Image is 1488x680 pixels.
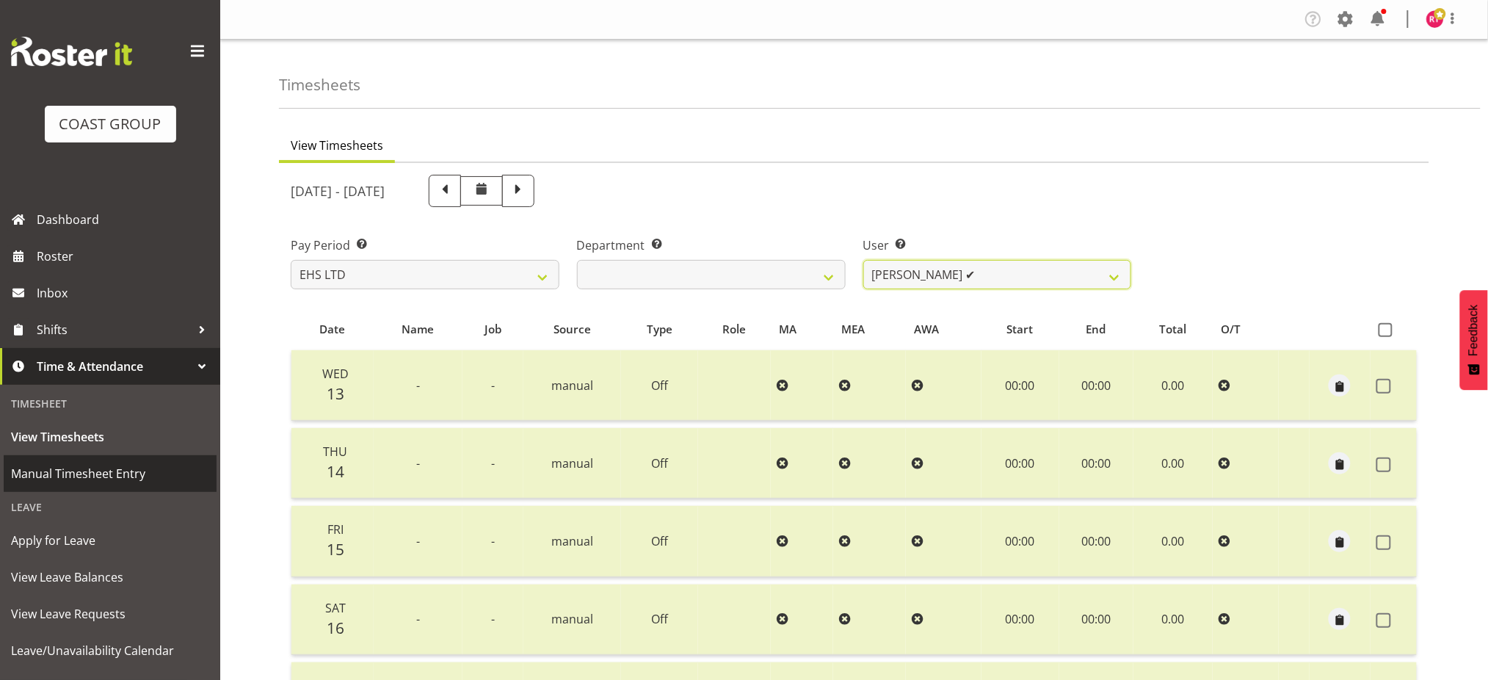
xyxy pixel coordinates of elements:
[11,529,209,551] span: Apply for Leave
[59,113,161,135] div: COAST GROUP
[11,37,132,66] img: Rosterit website logo
[320,321,346,338] span: Date
[37,209,213,231] span: Dashboard
[491,455,495,471] span: -
[4,492,217,522] div: Leave
[981,506,1059,576] td: 00:00
[327,461,344,482] span: 14
[484,321,501,338] span: Job
[327,539,344,560] span: 15
[324,444,348,460] span: Thu
[551,533,593,549] span: manual
[4,419,217,455] a: View Timesheets
[416,611,420,627] span: -
[11,640,209,662] span: Leave/Unavailability Calendar
[863,236,1132,254] label: User
[554,321,591,338] span: Source
[4,388,217,419] div: Timesheet
[11,426,209,448] span: View Timesheets
[621,506,698,576] td: Off
[4,596,217,632] a: View Leave Requests
[1133,428,1213,499] td: 0.00
[1059,428,1133,499] td: 00:00
[416,377,420,394] span: -
[4,559,217,596] a: View Leave Balances
[291,183,385,199] h5: [DATE] - [DATE]
[327,618,344,638] span: 16
[402,321,435,338] span: Name
[551,611,593,627] span: manual
[1426,10,1444,28] img: reuben-thomas8009.jpg
[841,321,865,338] span: MEA
[621,350,698,421] td: Off
[551,377,593,394] span: manual
[11,463,209,485] span: Manual Timesheet Entry
[4,632,217,669] a: Leave/Unavailability Calendar
[37,355,191,377] span: Time & Attendance
[11,603,209,625] span: View Leave Requests
[1133,585,1213,655] td: 0.00
[1059,350,1133,421] td: 00:00
[1059,585,1133,655] td: 00:00
[1222,321,1241,338] span: O/T
[279,76,360,93] h4: Timesheets
[325,600,346,616] span: Sat
[981,428,1059,499] td: 00:00
[551,455,593,471] span: manual
[621,585,698,655] td: Off
[416,533,420,549] span: -
[577,236,846,254] label: Department
[416,455,420,471] span: -
[37,282,213,304] span: Inbox
[981,585,1059,655] td: 00:00
[1059,506,1133,576] td: 00:00
[491,377,495,394] span: -
[327,521,344,538] span: Fri
[37,245,213,267] span: Roster
[621,428,698,499] td: Off
[491,611,495,627] span: -
[1086,321,1106,338] span: End
[327,383,344,404] span: 13
[647,321,672,338] span: Type
[4,522,217,559] a: Apply for Leave
[1133,506,1213,576] td: 0.00
[914,321,939,338] span: AWA
[291,137,383,154] span: View Timesheets
[491,533,495,549] span: -
[322,366,349,382] span: Wed
[1133,350,1213,421] td: 0.00
[4,455,217,492] a: Manual Timesheet Entry
[37,319,191,341] span: Shifts
[1460,290,1488,390] button: Feedback - Show survey
[11,566,209,588] span: View Leave Balances
[779,321,796,338] span: MA
[291,236,559,254] label: Pay Period
[722,321,746,338] span: Role
[1007,321,1034,338] span: Start
[1467,305,1481,356] span: Feedback
[1160,321,1187,338] span: Total
[981,350,1059,421] td: 00:00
